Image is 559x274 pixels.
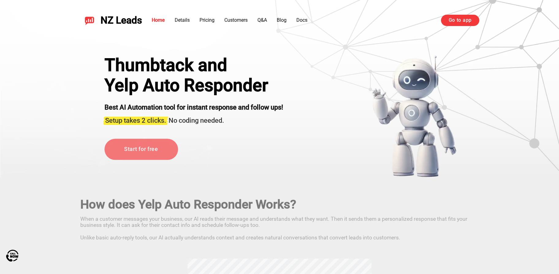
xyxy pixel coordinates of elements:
a: Home [152,17,165,23]
span: Setup takes 2 clicks. [105,117,166,124]
h2: How does Yelp Auto Responder Works? [80,197,479,212]
a: Go to app [441,15,479,26]
img: yelp bot [371,55,457,178]
a: Customers [224,17,248,23]
span: NZ Leads [101,15,142,26]
img: Call Now [6,250,18,262]
a: Q&A [257,17,267,23]
a: Blog [277,17,287,23]
a: Pricing [200,17,215,23]
img: NZ Leads logo [85,15,94,25]
h1: Yelp Auto Responder [105,75,283,96]
a: Start for free [105,139,178,160]
strong: Best AI Automation tool for instant response and follow ups! [105,103,283,111]
h3: No coding needed. [105,113,283,125]
a: Details [175,17,190,23]
p: When a customer messages your business, our AI reads their message and understands what they want... [80,213,479,241]
div: Thumbtack and [105,55,283,75]
a: Docs [296,17,307,23]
